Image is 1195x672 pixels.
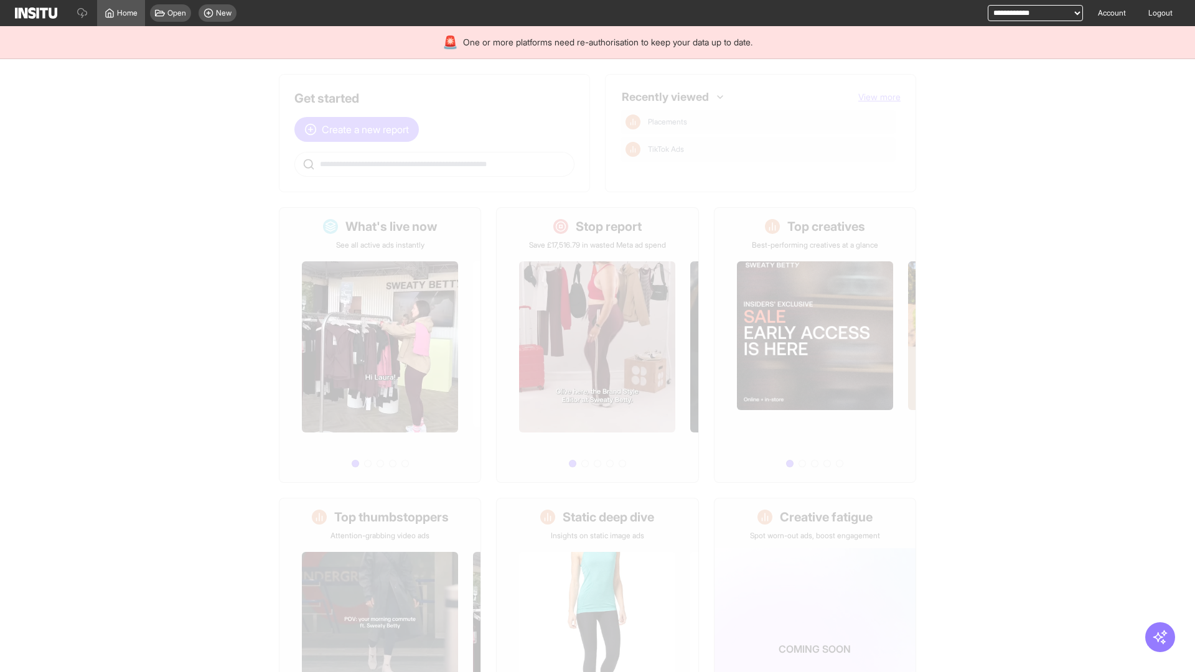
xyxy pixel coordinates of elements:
div: 🚨 [443,34,458,51]
img: Logo [15,7,57,19]
span: New [216,8,232,18]
span: Open [167,8,186,18]
span: Home [117,8,138,18]
span: One or more platforms need re-authorisation to keep your data up to date. [463,36,752,49]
